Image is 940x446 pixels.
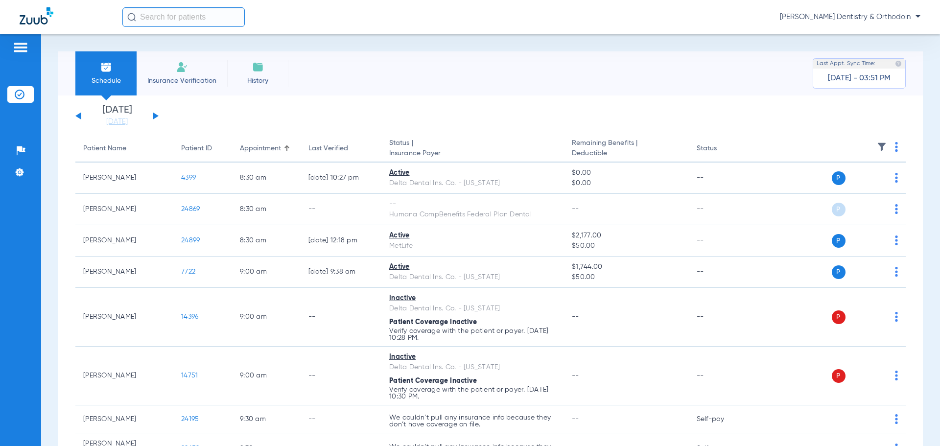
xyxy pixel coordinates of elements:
span: P [832,265,846,279]
td: 8:30 AM [232,163,301,194]
td: [DATE] 12:18 PM [301,225,381,257]
img: Search Icon [127,13,136,22]
td: -- [301,347,381,405]
td: [PERSON_NAME] [75,405,173,433]
span: Patient Coverage Inactive [389,377,477,384]
td: 9:00 AM [232,288,301,347]
td: -- [689,257,755,288]
div: Inactive [389,352,556,362]
td: 9:00 AM [232,257,301,288]
span: -- [572,416,579,423]
li: [DATE] [88,105,146,127]
span: $2,177.00 [572,231,681,241]
span: -- [572,206,579,212]
td: 9:30 AM [232,405,301,433]
div: Last Verified [308,143,348,154]
td: [PERSON_NAME] [75,194,173,225]
td: [PERSON_NAME] [75,288,173,347]
span: -- [572,372,579,379]
td: -- [689,225,755,257]
img: group-dot-blue.svg [895,371,898,380]
span: Last Appt. Sync Time: [817,59,875,69]
img: Schedule [100,61,112,73]
div: Patient ID [181,143,224,154]
span: 24195 [181,416,199,423]
input: Search for patients [122,7,245,27]
p: Verify coverage with the patient or payer. [DATE] 10:28 PM. [389,328,556,341]
span: P [832,310,846,324]
span: [DATE] - 03:51 PM [828,73,891,83]
td: -- [301,405,381,433]
td: -- [689,163,755,194]
td: Self-pay [689,405,755,433]
div: Delta Dental Ins. Co. - [US_STATE] [389,272,556,282]
div: Appointment [240,143,293,154]
span: 4399 [181,174,196,181]
span: $50.00 [572,272,681,282]
div: Active [389,168,556,178]
div: -- [389,199,556,210]
span: [PERSON_NAME] Dentistry & Orthodoin [780,12,920,22]
div: Inactive [389,293,556,304]
td: -- [301,194,381,225]
span: -- [572,313,579,320]
td: -- [689,194,755,225]
span: Insurance Payer [389,148,556,159]
span: 14751 [181,372,198,379]
img: group-dot-blue.svg [895,173,898,183]
div: Humana CompBenefits Federal Plan Dental [389,210,556,220]
div: Active [389,262,556,272]
img: Manual Insurance Verification [176,61,188,73]
img: group-dot-blue.svg [895,312,898,322]
div: Patient ID [181,143,212,154]
img: Zuub Logo [20,7,53,24]
iframe: Chat Widget [891,399,940,446]
span: 24899 [181,237,200,244]
img: group-dot-blue.svg [895,235,898,245]
td: [PERSON_NAME] [75,347,173,405]
span: P [832,369,846,383]
span: Deductible [572,148,681,159]
div: Appointment [240,143,281,154]
p: We couldn’t pull any insurance info because they don’t have coverage on file. [389,414,556,428]
img: group-dot-blue.svg [895,267,898,277]
img: History [252,61,264,73]
td: -- [689,288,755,347]
td: 9:00 AM [232,347,301,405]
td: 8:30 AM [232,225,301,257]
th: Status | [381,135,564,163]
span: Insurance Verification [144,76,220,86]
span: $0.00 [572,168,681,178]
td: 8:30 AM [232,194,301,225]
span: $50.00 [572,241,681,251]
p: Verify coverage with the patient or payer. [DATE] 10:30 PM. [389,386,556,400]
div: Delta Dental Ins. Co. - [US_STATE] [389,178,556,188]
td: -- [689,347,755,405]
th: Status [689,135,755,163]
div: Active [389,231,556,241]
span: P [832,171,846,185]
span: $0.00 [572,178,681,188]
td: [DATE] 10:27 PM [301,163,381,194]
span: Patient Coverage Inactive [389,319,477,326]
td: [PERSON_NAME] [75,225,173,257]
span: 14396 [181,313,198,320]
img: group-dot-blue.svg [895,204,898,214]
div: Delta Dental Ins. Co. - [US_STATE] [389,304,556,314]
img: filter.svg [877,142,887,152]
span: Schedule [83,76,129,86]
td: [PERSON_NAME] [75,257,173,288]
th: Remaining Benefits | [564,135,688,163]
span: P [832,203,846,216]
img: hamburger-icon [13,42,28,53]
span: 24869 [181,206,200,212]
img: group-dot-blue.svg [895,142,898,152]
span: 7722 [181,268,195,275]
div: Patient Name [83,143,165,154]
td: [PERSON_NAME] [75,163,173,194]
div: MetLife [389,241,556,251]
div: Patient Name [83,143,126,154]
a: [DATE] [88,117,146,127]
img: last sync help info [895,60,902,67]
